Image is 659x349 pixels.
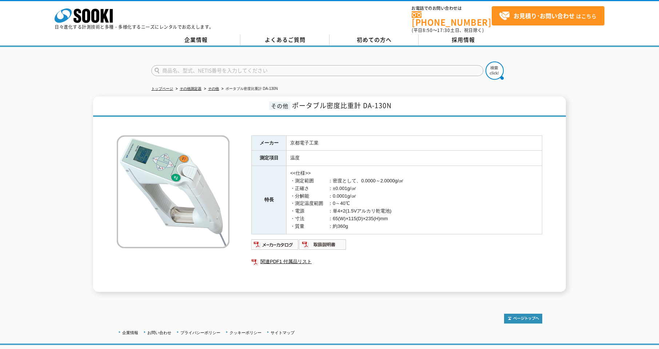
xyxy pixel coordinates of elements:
a: お問い合わせ [147,330,171,335]
span: はこちら [499,11,596,21]
input: 商品名、型式、NETIS番号を入力してください [151,65,483,76]
a: [PHONE_NUMBER] [412,11,492,26]
a: 企業情報 [151,35,240,45]
li: ポータブル密度比重計 DA-130N [220,85,278,93]
a: トップページ [151,87,173,91]
th: メーカー [252,135,287,151]
a: 企業情報 [122,330,138,335]
a: その他 [208,87,219,91]
span: 17:30 [437,27,450,33]
th: 特長 [252,166,287,234]
a: プライバシーポリシー [180,330,220,335]
td: 京都電子工業 [287,135,542,151]
a: よくあるご質問 [240,35,329,45]
a: メーカーカタログ [251,243,299,249]
span: その他 [269,102,290,110]
a: 関連PDF1 付属品リスト [251,257,542,266]
a: サイトマップ [271,330,295,335]
td: 温度 [287,151,542,166]
th: 測定項目 [252,151,287,166]
img: 取扱説明書 [299,239,347,250]
span: お電話でのお問い合わせは [412,6,492,11]
p: 日々進化する計測技術と多種・多様化するニーズにレンタルでお応えします。 [55,25,214,29]
a: 採用情報 [419,35,508,45]
span: 初めての方へ [357,36,392,44]
a: 取扱説明書 [299,243,347,249]
span: ポータブル密度比重計 DA-130N [292,100,392,110]
span: 8:50 [423,27,433,33]
a: お見積り･お問い合わせはこちら [492,6,604,25]
img: トップページへ [504,314,542,324]
img: btn_search.png [486,62,504,80]
img: ポータブル密度比重計 DA-130N [117,135,229,248]
a: その他測定器 [180,87,201,91]
strong: お見積り･お問い合わせ [514,11,575,20]
td: <<仕様>> ・測定範囲 ：密度として、0.0000～2.0000g/㎤ ・正確さ ：±0.001g/㎤ ・分解能 ：0.0001g/㎤ ・測定温度範囲 ：0～40℃ ・電源 ：単4×2(1.5... [287,166,542,234]
a: 初めての方へ [329,35,419,45]
a: クッキーポリシー [229,330,261,335]
span: (平日 ～ 土日、祝日除く) [412,27,484,33]
img: メーカーカタログ [251,239,299,250]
